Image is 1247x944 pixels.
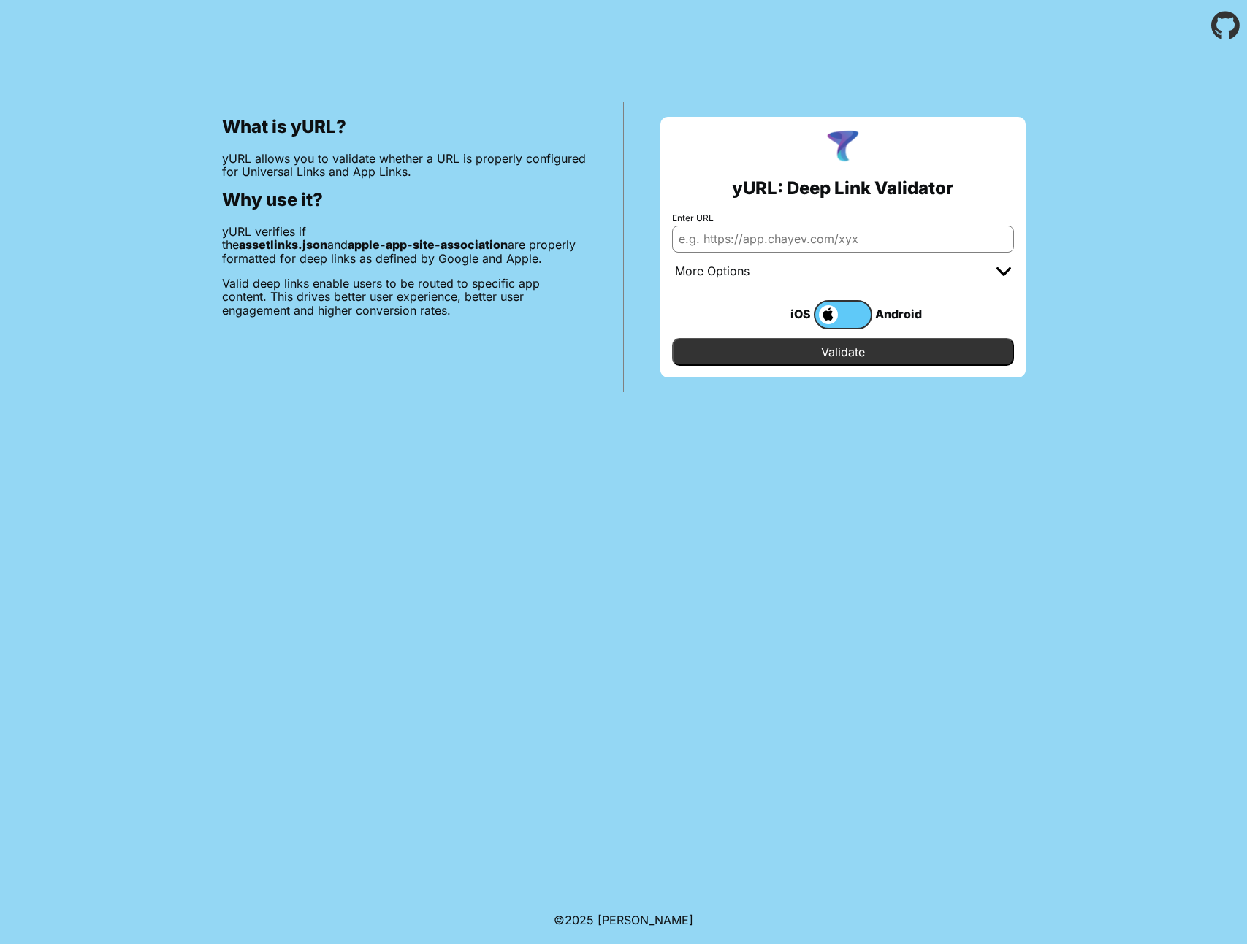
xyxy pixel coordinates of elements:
label: Enter URL [672,213,1014,223]
a: Michael Ibragimchayev's Personal Site [598,913,693,927]
p: Valid deep links enable users to be routed to specific app content. This drives better user exper... [222,277,587,317]
input: e.g. https://app.chayev.com/xyx [672,226,1014,252]
div: iOS [755,304,814,323]
footer: © [554,896,693,944]
p: yURL verifies if the and are properly formatted for deep links as defined by Google and Apple. [222,225,587,265]
b: assetlinks.json [239,237,327,252]
input: Validate [672,338,1014,366]
h2: What is yURL? [222,117,587,137]
p: yURL allows you to validate whether a URL is properly configured for Universal Links and App Links. [222,152,587,179]
h2: yURL: Deep Link Validator [732,178,953,199]
h2: Why use it? [222,190,587,210]
span: 2025 [565,913,594,927]
img: yURL Logo [824,128,862,166]
b: apple-app-site-association [348,237,508,252]
img: chevron [996,267,1011,276]
div: Android [872,304,931,323]
div: More Options [675,264,750,279]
